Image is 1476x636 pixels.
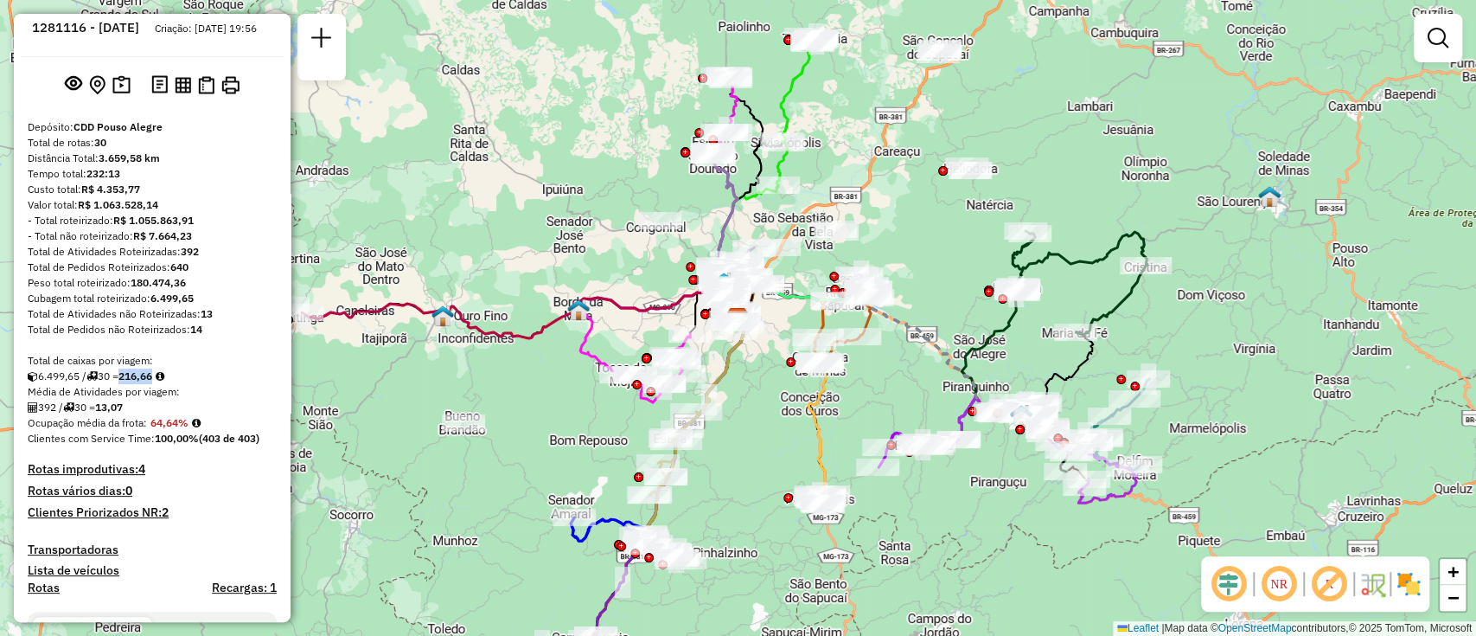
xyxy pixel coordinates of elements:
a: Nova sessão e pesquisa [304,21,339,60]
div: - Total roteirizado: [28,213,277,228]
strong: 216,66 [118,369,152,382]
div: Total de rotas: [28,135,277,151]
button: Logs desbloquear sessão [148,72,171,99]
h4: Transportadoras [28,543,277,557]
span: Clientes com Service Time: [28,432,155,445]
button: Painel de Sugestão [109,72,134,99]
h4: Rotas vários dias: [28,484,277,498]
div: Total de caixas por viagem: [28,353,277,369]
span: + [1447,561,1459,582]
strong: 6.499,65 [150,292,194,305]
div: - Total não roteirizado: [28,228,277,244]
div: Criação: [DATE] 19:56 [148,21,264,36]
div: Média de Atividades por viagem: [28,384,277,400]
span: Ocultar NR [1258,563,1300,605]
div: Atividade não roteirizada - ANDRE DE MOURA CARNE [918,40,962,57]
span: | [1161,622,1164,634]
div: Tempo total: [28,166,277,182]
a: Exibir filtros [1421,21,1455,55]
h4: Lista de veículos [28,563,277,578]
div: Peso total roteirizado: [28,275,277,291]
strong: 64,64% [150,416,188,429]
div: Distância Total: [28,151,277,166]
strong: R$ 7.664,23 [133,229,192,242]
h6: 1281116 - [DATE] [32,20,139,35]
div: Atividade não roteirizada - 61.906.429 DAIANA MAGALHAES FELIPINI RIC [917,46,960,63]
div: Total de Atividades não Roteirizadas: [28,306,277,322]
div: 392 / 30 = [28,400,277,415]
strong: 0 [125,483,132,498]
strong: (403 de 403) [199,432,259,445]
span: Exibir rótulo [1308,563,1350,605]
img: Pa Ouro Fino [431,305,454,327]
a: Leaflet [1117,622,1159,634]
strong: 232:13 [86,167,120,180]
i: Total de Atividades [28,402,38,413]
span: − [1447,587,1459,608]
strong: 3.659,58 km [99,151,160,164]
h4: Clientes Priorizados NR: [28,505,277,520]
h4: Recargas: 1 [212,581,277,595]
div: Valor total: [28,197,277,213]
i: Total de rotas [86,371,98,382]
img: PA São Lourenço (Varginha) [1258,185,1281,208]
strong: CDD Pouso Alegre [73,120,163,133]
a: Rotas [28,581,60,595]
div: Atividade não roteirizada - PAULO HENRIQUE TADIN [918,41,962,58]
strong: 4 [138,461,145,477]
div: Cubagem total roteirizado: [28,291,277,306]
div: 6.499,65 / 30 = [28,369,277,384]
div: Total de Pedidos não Roteirizados: [28,322,277,337]
strong: 100,00% [155,432,199,445]
img: Fluxo de ruas [1358,570,1386,598]
i: Meta Caixas/viagem: 198,60 Diferença: 18,06 [156,371,164,382]
div: Atividade não roteirizada - CANTINHO DO PEIXE [638,212,681,229]
strong: R$ 4.353,77 [81,183,140,196]
button: Visualizar Romaneio [195,73,218,98]
strong: 13,07 [95,401,123,414]
button: Exibir sessão original [61,71,86,99]
img: Borda da Mata [567,299,590,321]
button: Imprimir Rotas [218,73,243,98]
div: Total de Atividades Roteirizadas: [28,244,277,260]
span: Ocultar deslocamento [1208,563,1249,605]
div: Atividade não roteirizada - FERNANDO APARECIDO [949,162,992,179]
strong: R$ 1.055.863,91 [113,214,194,227]
div: Atividade não roteirizada - LUCAS NOGUEIRA DE SO [757,239,801,256]
a: Zoom in [1440,559,1466,585]
strong: 13 [201,307,213,320]
h4: Rotas improdutivas: [28,462,277,477]
strong: 2 [162,504,169,520]
div: Map data © contributors,© 2025 TomTom, Microsoft [1113,621,1476,636]
div: Depósito: [28,119,277,135]
img: CDD Pouso Alegre [726,307,749,330]
button: Visualizar relatório de Roteirização [171,73,195,96]
em: Média calculada utilizando a maior ocupação (%Peso ou %Cubagem) de cada rota da sessão. Rotas cro... [192,418,201,428]
a: Zoom out [1440,585,1466,611]
button: Centralizar mapa no depósito ou ponto de apoio [86,72,109,99]
strong: 640 [170,260,188,273]
div: Atividade não roteirizada - JESSICA CANDIDO [918,43,962,61]
div: Atividade não roteirizada - GABRIEL VILELA [945,157,988,175]
div: Custo total: [28,182,277,197]
img: 260 UDC Light Santa Filomena [712,272,735,294]
span: Ocupação média da frota: [28,416,147,429]
strong: 180.474,36 [131,276,186,289]
div: Atividade não roteirizada - ELIAS GERÔNIMO [815,223,859,241]
div: Atividade não roteirizada - JOSE WELLINGTON [814,221,857,238]
img: Exibir/Ocultar setores [1395,570,1422,598]
strong: 392 [181,245,199,258]
strong: R$ 1.063.528,14 [78,198,158,211]
strong: 14 [190,323,202,336]
i: Total de rotas [63,402,74,413]
strong: 30 [94,136,106,149]
div: Total de Pedidos Roteirizados: [28,260,277,275]
a: OpenStreetMap [1218,622,1292,634]
div: Atividade não roteirizada - 60.298.724 WAGNER DUTRA [442,414,485,432]
i: Cubagem total roteirizado [28,371,38,382]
